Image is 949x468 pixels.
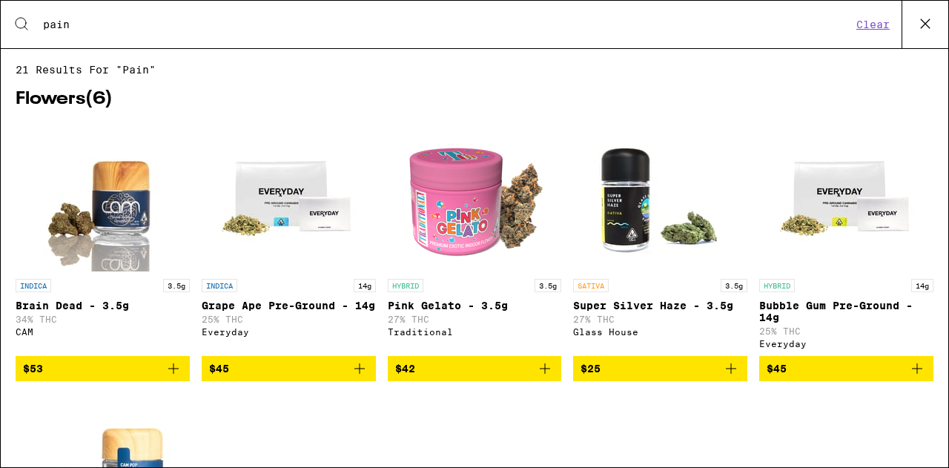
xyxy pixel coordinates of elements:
[911,279,933,292] p: 14g
[759,326,933,336] p: 25% THC
[767,363,787,375] span: $45
[163,279,190,292] p: 3.5g
[759,279,795,292] p: HYBRID
[573,279,609,292] p: SATIVA
[388,356,562,381] button: Add to bag
[16,327,190,337] div: CAM
[42,18,852,31] input: Search for products & categories
[773,123,921,271] img: Everyday - Bubble Gum Pre-Ground - 14g
[852,18,894,31] button: Clear
[209,363,229,375] span: $45
[202,356,376,381] button: Add to bag
[28,123,176,271] img: CAM - Brain Dead - 3.5g
[202,123,376,356] a: Open page for Grape Ape Pre-Ground - 14g from Everyday
[395,363,415,375] span: $42
[16,300,190,312] p: Brain Dead - 3.5g
[721,279,747,292] p: 3.5g
[16,64,933,76] span: 21 results for "pain"
[354,279,376,292] p: 14g
[202,327,376,337] div: Everyday
[202,314,376,324] p: 25% THC
[388,327,562,337] div: Traditional
[388,123,562,356] a: Open page for Pink Gelato - 3.5g from Traditional
[388,314,562,324] p: 27% THC
[759,123,933,356] a: Open page for Bubble Gum Pre-Ground - 14g from Everyday
[23,363,43,375] span: $53
[573,314,747,324] p: 27% THC
[16,279,51,292] p: INDICA
[388,300,562,312] p: Pink Gelato - 3.5g
[388,279,423,292] p: HYBRID
[573,123,747,356] a: Open page for Super Silver Haze - 3.5g from Glass House
[202,300,376,312] p: Grape Ape Pre-Ground - 14g
[16,356,190,381] button: Add to bag
[581,363,601,375] span: $25
[759,300,933,323] p: Bubble Gum Pre-Ground - 14g
[573,356,747,381] button: Add to bag
[573,300,747,312] p: Super Silver Haze - 3.5g
[759,339,933,349] div: Everyday
[586,123,735,271] img: Glass House - Super Silver Haze - 3.5g
[9,10,107,22] span: Hi. Need any help?
[16,123,190,356] a: Open page for Brain Dead - 3.5g from CAM
[16,314,190,324] p: 34% THC
[573,327,747,337] div: Glass House
[214,123,363,271] img: Everyday - Grape Ape Pre-Ground - 14g
[759,356,933,381] button: Add to bag
[202,279,237,292] p: INDICA
[535,279,561,292] p: 3.5g
[16,90,933,108] h2: Flowers ( 6 )
[400,123,549,271] img: Traditional - Pink Gelato - 3.5g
